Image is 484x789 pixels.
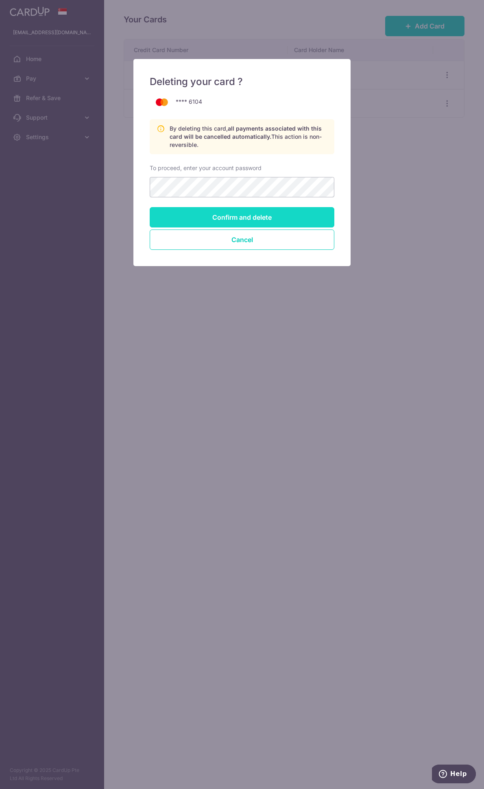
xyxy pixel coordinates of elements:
button: Close [150,229,334,250]
label: To proceed, enter your account password [150,164,262,172]
span: all payments associated with this card will be cancelled automatically. [170,125,322,140]
img: mastercard-99a46211e592af111814a8fdce22cade2a9c75f737199bf20afa9c511bb7cb3e.png [150,95,174,109]
h5: Deleting your card ? [150,75,334,88]
p: By deleting this card, This action is non-reversible. [170,125,327,149]
span: Help [18,6,35,13]
input: Confirm and delete [150,207,334,227]
iframe: Opens a widget where you can find more information [432,765,476,785]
